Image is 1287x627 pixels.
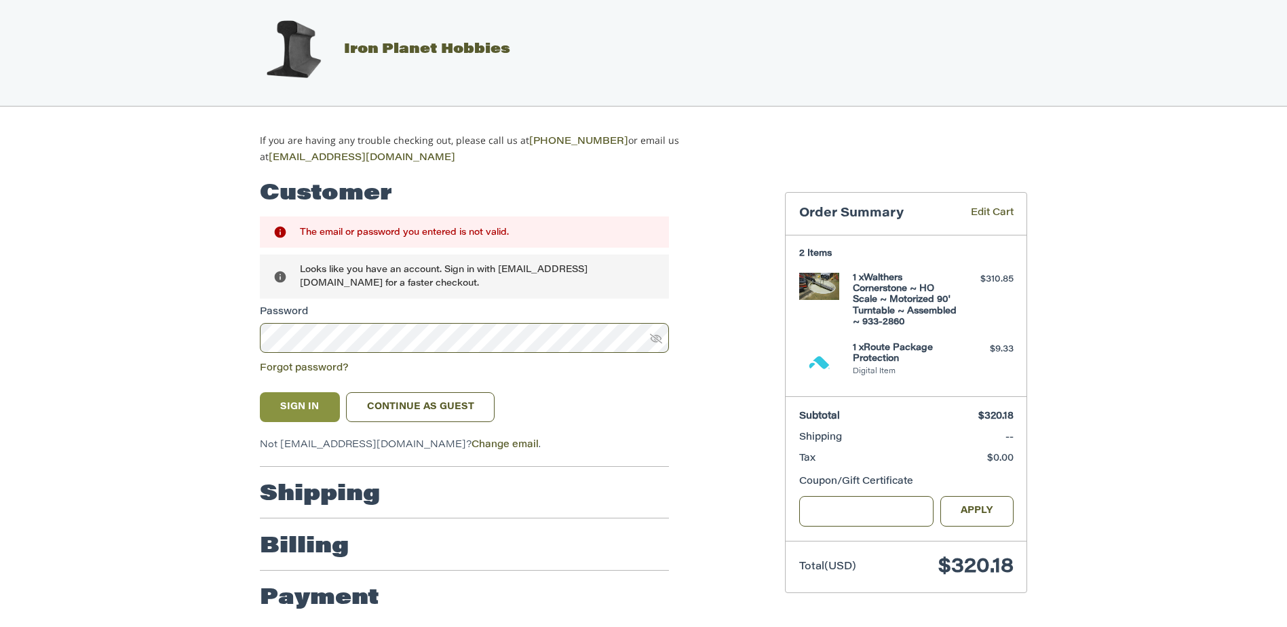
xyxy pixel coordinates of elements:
[951,206,1014,222] a: Edit Cart
[529,137,628,147] a: [PHONE_NUMBER]
[260,133,722,166] p: If you are having any trouble checking out, please call us at or email us at
[260,305,669,320] label: Password
[799,562,856,572] span: Total (USD)
[300,225,656,239] div: The email or password you entered is not valid.
[853,343,957,365] h4: 1 x Route Package Protection
[1005,433,1014,442] span: --
[853,273,957,328] h4: 1 x Walthers Cornerstone ~ HO Scale ~ Motorized 90' Turntable ~ Assembled ~ 933-2860
[246,43,510,56] a: Iron Planet Hobbies
[987,454,1014,463] span: $0.00
[853,366,957,378] li: Digital Item
[344,43,510,56] span: Iron Planet Hobbies
[260,481,380,508] h2: Shipping
[799,248,1014,259] h3: 2 Items
[300,265,588,288] span: Looks like you have an account. Sign in with [EMAIL_ADDRESS][DOMAIN_NAME] for a faster checkout.
[260,392,340,422] button: Sign In
[799,475,1014,489] div: Coupon/Gift Certificate
[260,585,379,612] h2: Payment
[259,16,327,83] img: Iron Planet Hobbies
[799,206,951,222] h3: Order Summary
[260,180,392,208] h2: Customer
[799,454,815,463] span: Tax
[260,364,349,373] a: Forgot password?
[799,412,840,421] span: Subtotal
[960,273,1014,286] div: $310.85
[269,153,455,163] a: [EMAIL_ADDRESS][DOMAIN_NAME]
[472,440,539,450] a: Change email
[799,496,934,527] input: Gift Certificate or Coupon Code
[799,433,842,442] span: Shipping
[260,533,349,560] h2: Billing
[260,438,669,453] p: Not [EMAIL_ADDRESS][DOMAIN_NAME]? .
[346,392,495,422] a: Continue as guest
[940,496,1014,527] button: Apply
[960,343,1014,356] div: $9.33
[938,557,1014,577] span: $320.18
[978,412,1014,421] span: $320.18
